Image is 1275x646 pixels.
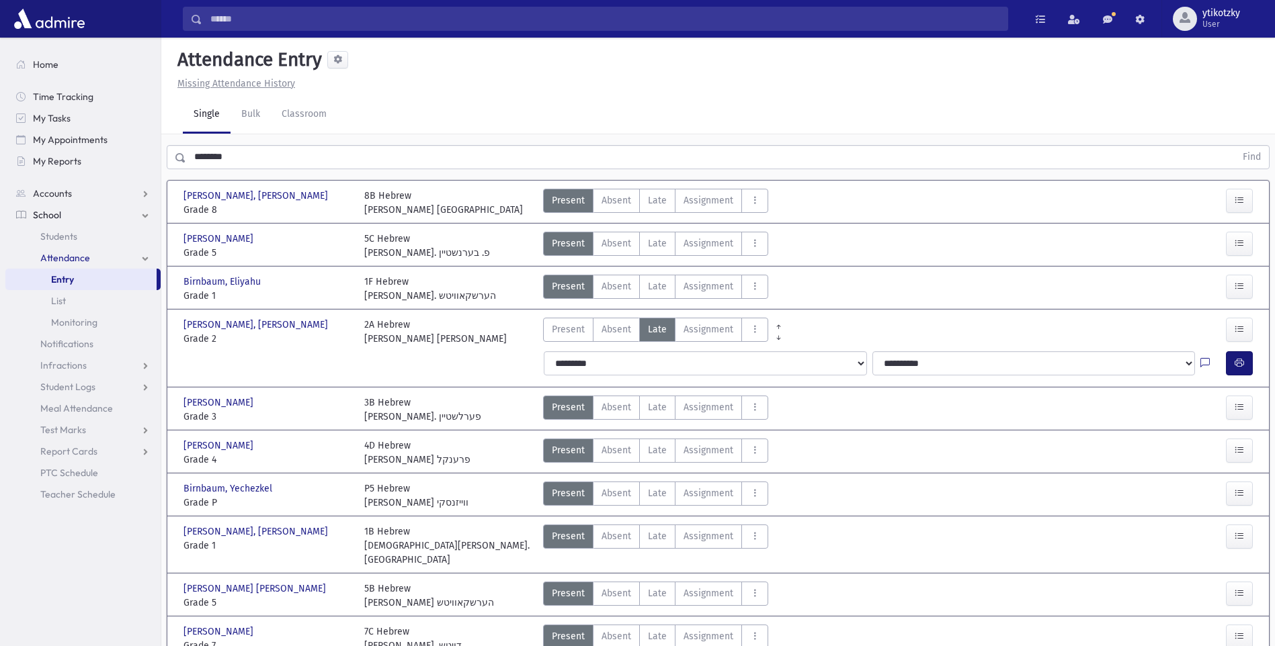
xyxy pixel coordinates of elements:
[183,453,351,467] span: Grade 4
[33,187,72,199] span: Accounts
[5,107,161,129] a: My Tasks
[33,58,58,71] span: Home
[183,625,256,639] span: [PERSON_NAME]
[684,486,733,500] span: Assignment
[40,488,116,500] span: Teacher Schedule
[684,236,733,250] span: Assignment
[231,96,271,134] a: Bulk
[5,150,161,172] a: My Reports
[183,203,351,217] span: Grade 8
[648,236,667,250] span: Late
[183,481,275,496] span: Birnbaum, Yechezkel
[172,48,322,71] h5: Attendance Entry
[183,539,351,553] span: Grade 1
[40,467,98,479] span: PTC Schedule
[552,279,585,293] span: Present
[33,91,93,103] span: Time Tracking
[271,96,337,134] a: Classroom
[5,441,161,462] a: Report Cards
[5,419,161,441] a: Test Marks
[552,586,585,600] span: Present
[177,78,295,89] u: Missing Attendance History
[183,232,256,246] span: [PERSON_NAME]
[684,443,733,457] span: Assignment
[648,586,667,600] span: Late
[183,246,351,260] span: Grade 5
[648,279,667,293] span: Late
[602,236,631,250] span: Absent
[552,322,585,336] span: Present
[5,226,161,247] a: Students
[602,193,631,207] span: Absent
[602,486,631,500] span: Absent
[684,400,733,414] span: Assignment
[684,322,733,336] span: Assignment
[648,443,667,457] span: Late
[684,586,733,600] span: Assignment
[5,86,161,107] a: Time Tracking
[1202,8,1240,19] span: ytikotzky
[364,275,496,303] div: 1F Hebrew [PERSON_NAME]. הערשקאוויטש
[648,322,667,336] span: Late
[183,96,231,134] a: Single
[40,402,113,414] span: Meal Attendance
[11,5,88,32] img: AdmirePro
[51,295,66,307] span: List
[543,232,768,260] div: AttTypes
[40,252,90,264] span: Attendance
[40,445,97,457] span: Report Cards
[40,359,87,371] span: Infractions
[552,486,585,500] span: Present
[1235,146,1269,169] button: Find
[5,312,161,333] a: Monitoring
[40,381,95,393] span: Student Logs
[183,496,351,510] span: Grade P
[5,129,161,150] a: My Appointments
[33,209,61,221] span: School
[5,333,161,355] a: Notifications
[648,529,667,543] span: Late
[5,269,157,290] a: Entry
[364,318,507,346] div: 2A Hebrew [PERSON_NAME] [PERSON_NAME]
[183,396,256,410] span: [PERSON_NAME]
[543,481,768,510] div: AttTypes
[183,289,351,303] span: Grade 1
[364,189,523,217] div: 8B Hebrew [PERSON_NAME] [GEOGRAPHIC_DATA]
[183,596,351,610] span: Grade 5
[183,318,331,332] span: [PERSON_NAME], [PERSON_NAME]
[552,236,585,250] span: Present
[543,524,768,567] div: AttTypes
[5,290,161,312] a: List
[183,524,331,539] span: [PERSON_NAME], [PERSON_NAME]
[172,78,295,89] a: Missing Attendance History
[543,396,768,424] div: AttTypes
[543,189,768,217] div: AttTypes
[648,486,667,500] span: Late
[40,230,77,242] span: Students
[5,376,161,398] a: Student Logs
[684,193,733,207] span: Assignment
[1202,19,1240,30] span: User
[602,322,631,336] span: Absent
[5,462,161,483] a: PTC Schedule
[543,582,768,610] div: AttTypes
[183,582,329,596] span: [PERSON_NAME] [PERSON_NAME]
[602,400,631,414] span: Absent
[51,273,74,285] span: Entry
[5,54,161,75] a: Home
[552,529,585,543] span: Present
[648,400,667,414] span: Late
[183,275,263,289] span: Birnbaum, Eliyahu
[552,400,585,414] span: Present
[5,183,161,204] a: Accounts
[51,316,97,328] span: Monitoring
[602,529,631,543] span: Absent
[40,338,93,350] span: Notifications
[648,193,667,207] span: Late
[602,443,631,457] span: Absent
[5,247,161,269] a: Attendance
[33,112,71,124] span: My Tasks
[684,529,733,543] span: Assignment
[5,398,161,419] a: Meal Attendance
[33,134,108,146] span: My Appointments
